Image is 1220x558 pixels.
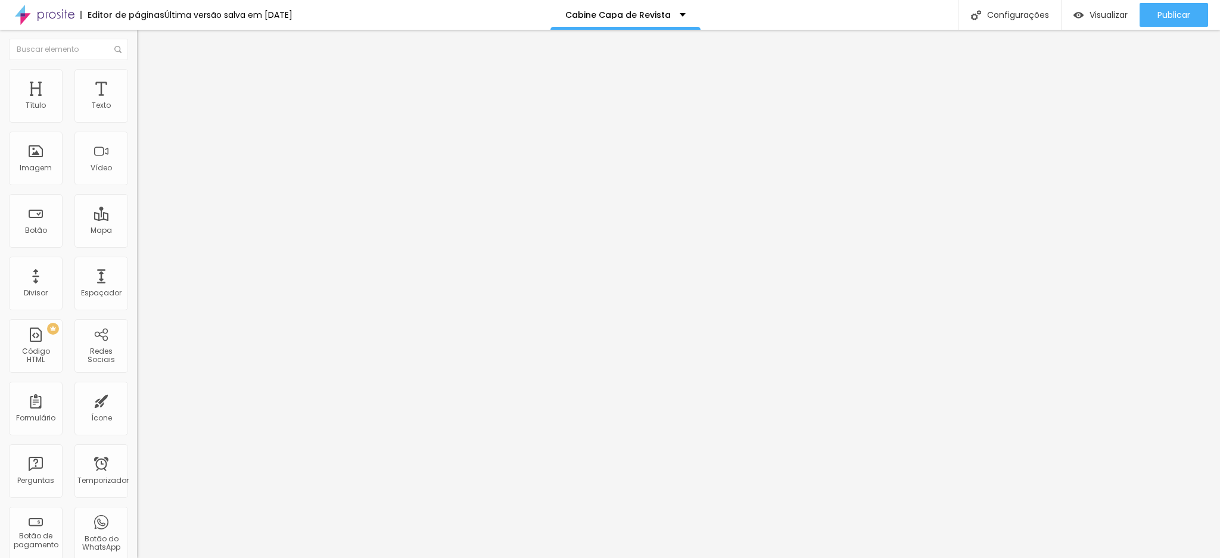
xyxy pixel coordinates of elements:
[9,39,128,60] input: Buscar elemento
[91,413,112,423] font: Ícone
[987,9,1049,21] font: Configurações
[24,288,48,298] font: Divisor
[88,346,115,364] font: Redes Sociais
[25,225,47,235] font: Botão
[17,475,54,485] font: Perguntas
[164,9,292,21] font: Última versão salva em [DATE]
[22,346,50,364] font: Código HTML
[1157,9,1190,21] font: Publicar
[26,100,46,110] font: Título
[971,10,981,20] img: Ícone
[77,475,129,485] font: Temporizador
[1073,10,1084,20] img: view-1.svg
[16,413,55,423] font: Formulário
[91,163,112,173] font: Vídeo
[1062,3,1140,27] button: Visualizar
[137,30,1220,558] iframe: Editor
[1140,3,1208,27] button: Publicar
[81,288,122,298] font: Espaçador
[20,163,52,173] font: Imagem
[565,9,671,21] font: Cabine Capa de Revista
[82,534,120,552] font: Botão do WhatsApp
[1090,9,1128,21] font: Visualizar
[88,9,164,21] font: Editor de páginas
[91,225,112,235] font: Mapa
[114,46,122,53] img: Ícone
[14,531,58,549] font: Botão de pagamento
[92,100,111,110] font: Texto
